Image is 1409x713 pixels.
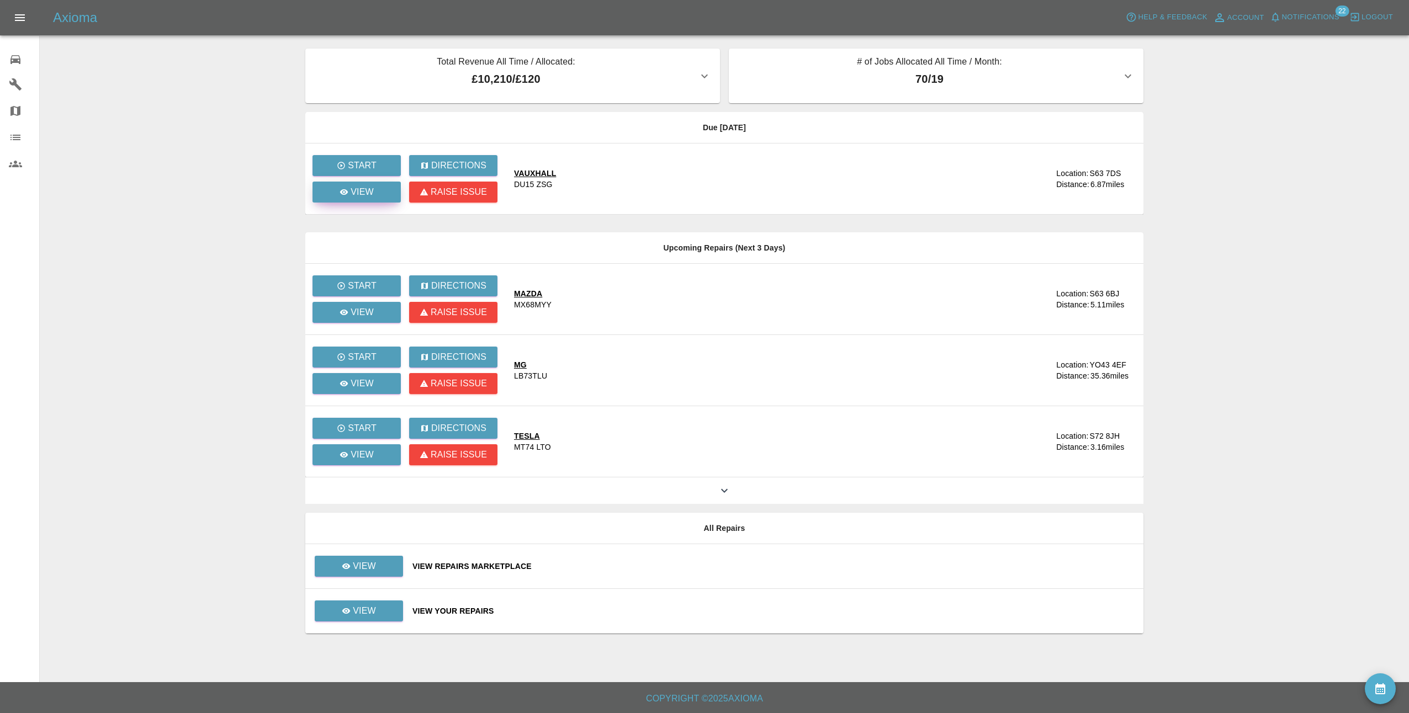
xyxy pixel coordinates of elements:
[1056,359,1088,370] div: Location:
[312,347,401,368] button: Start
[305,232,1143,264] th: Upcoming Repairs (Next 3 Days)
[1056,299,1089,310] div: Distance:
[305,513,1143,544] th: All Repairs
[305,49,720,103] button: Total Revenue All Time / Allocated:£10,210/£120
[1090,179,1135,190] div: 6.87 miles
[351,306,374,319] p: View
[314,55,698,71] p: Total Revenue All Time / Allocated:
[431,306,487,319] p: Raise issue
[1056,168,1088,179] div: Location:
[1008,288,1135,310] a: Location:S63 6BJDistance:5.11miles
[1089,359,1126,370] div: YO43 4EF
[53,9,97,26] h5: Axioma
[514,359,547,370] div: MG
[312,182,401,203] a: View
[514,430,999,453] a: TESLAMT74 LTO
[1365,673,1396,704] button: availability
[412,605,1135,616] a: View Your Repairs
[312,373,401,394] a: View
[351,448,374,461] p: View
[431,279,486,292] p: Directions
[312,155,401,176] button: Start
[1008,168,1135,190] a: Location:S63 7DSDistance:6.87miles
[514,288,999,310] a: MAZDAMX68MYY
[1056,370,1089,381] div: Distance:
[1362,11,1393,24] span: Logout
[1056,288,1088,299] div: Location:
[409,155,497,176] button: Directions
[409,275,497,296] button: Directions
[1090,299,1135,310] div: 5.11 miles
[1089,430,1120,441] div: S72 8JH
[514,168,556,179] div: VAUXHALL
[431,422,486,435] p: Directions
[409,302,497,323] button: Raise issue
[1056,430,1088,441] div: Location:
[431,185,487,199] p: Raise issue
[412,561,1135,572] a: View Repairs Marketplace
[409,182,497,203] button: Raise issue
[409,373,497,394] button: Raise issue
[7,4,33,31] button: Open drawer
[514,179,553,190] div: DU15 ZSG
[514,370,547,381] div: LB73TLU
[1347,9,1396,26] button: Logout
[348,159,377,172] p: Start
[409,418,497,439] button: Directions
[312,275,401,296] button: Start
[514,359,999,381] a: MGLB73TLU
[353,604,376,618] p: View
[1056,179,1089,190] div: Distance:
[514,168,999,190] a: VAUXHALLDU15 ZSG
[409,347,497,368] button: Directions
[348,422,377,435] p: Start
[348,350,377,364] p: Start
[1210,9,1267,26] a: Account
[314,561,404,570] a: View
[729,49,1143,103] button: # of Jobs Allocated All Time / Month:70/19
[431,159,486,172] p: Directions
[351,185,374,199] p: View
[305,112,1143,143] th: Due [DATE]
[314,71,698,87] p: £10,210 / £120
[431,377,487,390] p: Raise issue
[431,448,487,461] p: Raise issue
[1090,370,1135,381] div: 35.36 miles
[312,302,401,323] a: View
[1267,9,1342,26] button: Notifications
[514,288,552,299] div: MAZDA
[431,350,486,364] p: Directions
[353,560,376,573] p: View
[1089,168,1121,179] div: S63 7DS
[312,444,401,465] a: View
[314,606,404,615] a: View
[348,279,377,292] p: Start
[1123,9,1210,26] button: Help & Feedback
[1056,441,1089,453] div: Distance:
[1008,359,1135,381] a: Location:YO43 4EFDistance:35.36miles
[315,600,403,621] a: View
[409,444,497,465] button: Raise issue
[312,418,401,439] button: Start
[514,299,552,310] div: MX68MYY
[738,71,1121,87] p: 70 / 19
[1335,6,1349,17] span: 22
[1090,441,1135,453] div: 3.16 miles
[1282,11,1339,24] span: Notifications
[1138,11,1207,24] span: Help & Feedback
[1008,430,1135,453] a: Location:S72 8JHDistance:3.16miles
[9,691,1400,706] h6: Copyright © 2025 Axioma
[1089,288,1119,299] div: S63 6BJ
[514,430,551,441] div: TESLA
[514,441,551,453] div: MT74 LTO
[351,377,374,390] p: View
[738,55,1121,71] p: # of Jobs Allocated All Time / Month:
[315,556,403,577] a: View
[1227,12,1264,24] span: Account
